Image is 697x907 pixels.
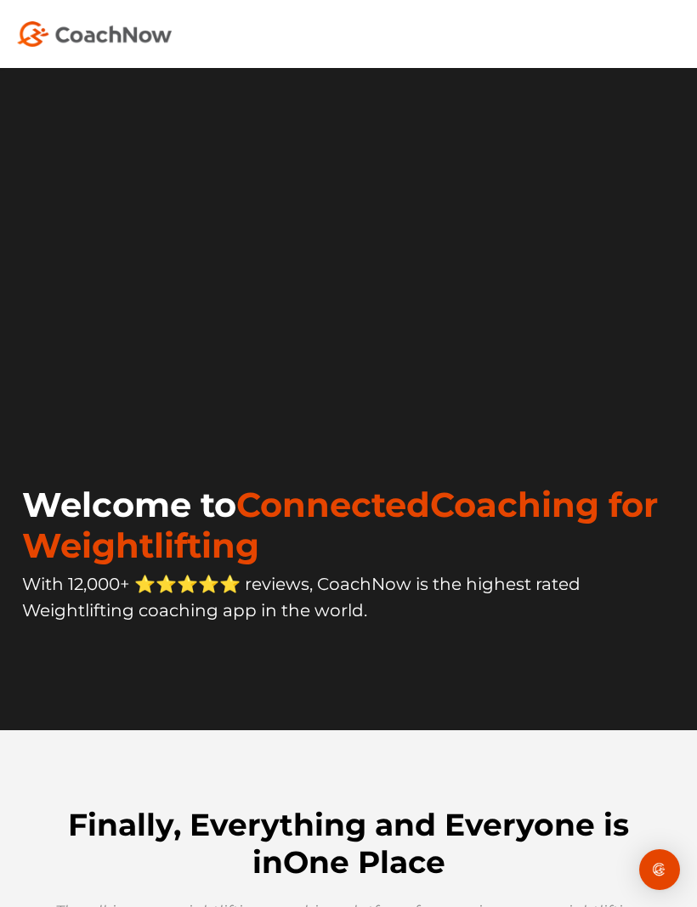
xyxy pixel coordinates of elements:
span: ConnectedCoaching for Weightlifting [22,484,658,566]
span: One Place [283,843,445,881]
img: Coach Now [17,21,172,47]
h2: Finally, Everything and Everyone is in [51,807,646,880]
h1: Welcome to [22,485,680,566]
div: Open Intercom Messenger [639,849,680,890]
span: With 12,000+ ⭐️⭐️⭐️⭐️⭐️ reviews, CoachNow is the highest rated Weightlifting coaching app in the ... [22,574,581,621]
